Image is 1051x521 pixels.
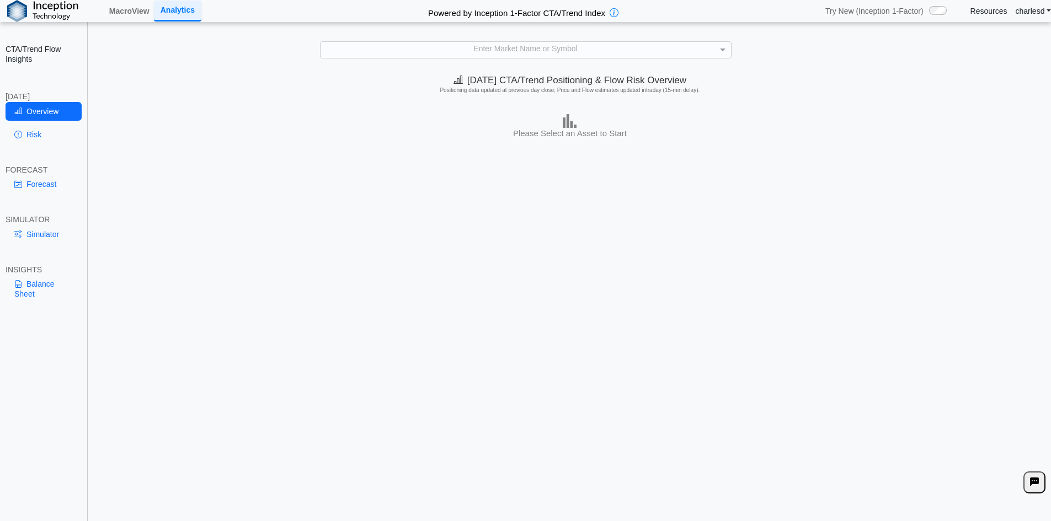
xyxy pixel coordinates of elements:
[6,175,82,194] a: Forecast
[6,165,82,175] div: FORECAST
[154,1,201,21] a: Analytics
[424,3,610,19] h2: Powered by Inception 1-Factor CTA/Trend Index
[6,275,82,303] a: Balance Sheet
[6,92,82,101] div: [DATE]
[563,114,577,128] img: bar-chart.png
[93,87,1046,94] h5: Positioning data updated at previous day close; Price and Flow estimates updated intraday (15-min...
[6,225,82,244] a: Simulator
[6,44,82,64] h2: CTA/Trend Flow Insights
[6,214,82,224] div: SIMULATOR
[105,2,154,20] a: MacroView
[825,6,924,16] span: Try New (Inception 1-Factor)
[6,125,82,144] a: Risk
[6,102,82,121] a: Overview
[6,265,82,275] div: INSIGHTS
[92,128,1048,139] h3: Please Select an Asset to Start
[1016,6,1051,16] a: charlesd
[454,75,686,85] span: [DATE] CTA/Trend Positioning & Flow Risk Overview
[321,42,731,57] div: Enter Market Name or Symbol
[970,6,1007,16] a: Resources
